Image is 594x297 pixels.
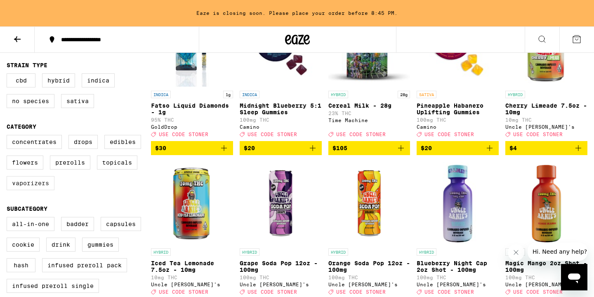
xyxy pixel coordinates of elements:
[223,91,233,98] p: 1g
[328,91,348,98] p: HYBRID
[424,290,474,295] span: USE CODE STONER
[104,135,141,149] label: Edibles
[417,102,499,115] p: Pineapple Habanero Uplifting Gummies
[46,238,75,252] label: Drink
[7,217,54,231] label: All-In-One
[561,264,587,290] iframe: Button to launch messaging window
[159,132,208,137] span: USE CODE STONER
[7,73,35,87] label: CBD
[505,91,525,98] p: HYBRID
[336,132,386,137] span: USE CODE STONER
[151,162,233,244] img: Uncle Arnie's - Iced Tea Lemonade 7.5oz - 10mg
[247,290,297,295] span: USE CODE STONER
[240,141,322,155] button: Add to bag
[82,238,119,252] label: Gummies
[505,117,587,123] p: 10mg THC
[417,91,436,98] p: SATIVA
[159,290,208,295] span: USE CODE STONER
[151,275,233,280] p: 10mg THC
[332,145,347,151] span: $105
[328,4,410,141] a: Open page for Cereal Milk - 28g from Time Machine
[151,4,233,141] a: Open page for Fatso Liquid Diamonds - 1g from GoldDrop
[240,91,259,98] p: INDICA
[240,102,322,115] p: Midnight Blueberry 5:1 Sleep Gummies
[328,248,348,256] p: HYBRID
[7,135,62,149] label: Concentrates
[240,162,322,244] img: Uncle Arnie's - Grape Soda Pop 12oz - 100mg
[328,118,410,123] div: Time Machine
[101,217,141,231] label: Capsules
[7,258,35,272] label: Hash
[82,73,115,87] label: Indica
[417,275,499,280] p: 100mg THC
[151,91,171,98] p: INDICA
[336,290,386,295] span: USE CODE STONER
[240,275,322,280] p: 100mg THC
[417,248,436,256] p: HYBRID
[505,141,587,155] button: Add to bag
[505,162,587,244] img: Uncle Arnie's - Magic Mango 2oz Shot - 100mg
[151,260,233,273] p: Iced Tea Lemonade 7.5oz - 10mg
[151,282,233,287] div: Uncle [PERSON_NAME]'s
[328,162,410,244] img: Uncle Arnie's - Orange Soda Pop 12oz - 100mg
[42,258,127,272] label: Infused Preroll Pack
[417,117,499,123] p: 100mg THC
[417,162,499,244] img: Uncle Arnie's - Blueberry Night Cap 2oz Shot - 100mg
[50,156,90,170] label: Prerolls
[240,282,322,287] div: Uncle [PERSON_NAME]'s
[508,244,524,261] iframe: Close message
[240,248,259,256] p: HYBRID
[68,135,98,149] label: Drops
[7,62,47,68] legend: Strain Type
[61,94,94,108] label: Sativa
[417,4,499,141] a: Open page for Pineapple Habanero Uplifting Gummies from Camino
[424,132,474,137] span: USE CODE STONER
[151,124,233,130] div: GoldDrop
[151,141,233,155] button: Add to bag
[417,260,499,273] p: Blueberry Night Cap 2oz Shot - 100mg
[505,124,587,130] div: Uncle [PERSON_NAME]'s
[61,217,94,231] label: Badder
[7,279,99,293] label: Infused Preroll Single
[244,145,255,151] span: $20
[240,260,322,273] p: Grape Soda Pop 12oz - 100mg
[328,282,410,287] div: Uncle [PERSON_NAME]'s
[417,282,499,287] div: Uncle [PERSON_NAME]'s
[421,145,432,151] span: $20
[7,176,54,190] label: Vaporizers
[505,275,587,280] p: 100mg THC
[417,124,499,130] div: Camino
[505,4,587,141] a: Open page for Cherry Limeade 7.5oz - 10mg from Uncle Arnie's
[97,156,137,170] label: Topicals
[328,111,410,116] p: 23% THC
[247,132,297,137] span: USE CODE STONER
[328,260,410,273] p: Orange Soda Pop 12oz - 100mg
[417,141,499,155] button: Add to bag
[528,243,587,261] iframe: Message from company
[155,145,166,151] span: $30
[7,123,36,130] legend: Category
[7,156,43,170] label: Flowers
[509,145,517,151] span: $4
[7,238,40,252] label: Cookie
[398,91,410,98] p: 28g
[513,132,563,137] span: USE CODE STONER
[7,94,54,108] label: No Species
[513,290,563,295] span: USE CODE STONER
[240,124,322,130] div: Camino
[7,205,47,212] legend: Subcategory
[42,73,75,87] label: Hybrid
[240,117,322,123] p: 100mg THC
[328,275,410,280] p: 100mg THC
[328,102,410,109] p: Cereal Milk - 28g
[151,102,233,115] p: Fatso Liquid Diamonds - 1g
[505,282,587,287] div: Uncle [PERSON_NAME]'s
[328,141,410,155] button: Add to bag
[151,117,233,123] p: 95% THC
[505,260,587,273] p: Magic Mango 2oz Shot - 100mg
[505,248,525,256] p: HYBRID
[240,4,322,141] a: Open page for Midnight Blueberry 5:1 Sleep Gummies from Camino
[151,248,171,256] p: HYBRID
[505,102,587,115] p: Cherry Limeade 7.5oz - 10mg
